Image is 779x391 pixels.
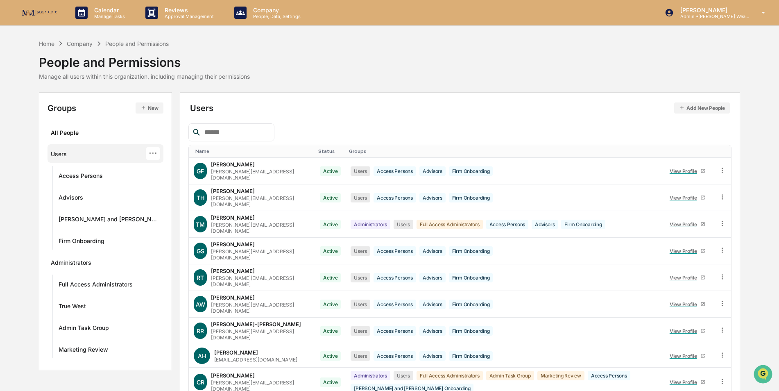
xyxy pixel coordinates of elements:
[351,220,390,229] div: Administrators
[419,193,446,202] div: Advisors
[351,300,370,309] div: Users
[59,324,109,334] div: Admin Task Group
[417,371,483,380] div: Full Access Administrators
[670,168,700,174] div: View Profile
[449,246,493,256] div: Firm Onboarding
[320,300,341,309] div: Active
[374,193,416,202] div: Access Persons
[670,221,700,227] div: View Profile
[320,326,341,336] div: Active
[211,294,255,301] div: [PERSON_NAME]
[211,188,255,194] div: [PERSON_NAME]
[670,353,700,359] div: View Profile
[8,17,149,30] p: How can we help?
[674,7,750,14] p: [PERSON_NAME]
[8,63,23,77] img: 1746055101610-c473b297-6a78-478c-a979-82029cc54cd1
[211,241,255,248] div: [PERSON_NAME]
[5,100,56,115] a: 🖐️Preclearance
[666,376,709,389] a: View Profile
[449,351,493,361] div: Firm Onboarding
[197,168,204,175] span: GF
[8,104,15,111] div: 🖐️
[197,248,204,255] span: GS
[214,357,297,363] div: [EMAIL_ADDRESS][DOMAIN_NAME]
[139,65,149,75] button: Start new chat
[670,248,700,254] div: View Profile
[666,191,709,204] a: View Profile
[753,364,775,386] iframe: Open customer support
[449,300,493,309] div: Firm Onboarding
[197,194,204,201] span: TH
[211,275,310,287] div: [PERSON_NAME][EMAIL_ADDRESS][DOMAIN_NAME]
[666,325,709,337] a: View Profile
[59,216,160,225] div: [PERSON_NAME] and [PERSON_NAME] Onboarding
[670,379,700,385] div: View Profile
[666,271,709,284] a: View Profile
[8,120,15,126] div: 🔎
[351,246,370,256] div: Users
[351,193,370,202] div: Users
[197,327,204,334] span: RR
[349,148,658,154] div: Toggle SortBy
[67,40,93,47] div: Company
[158,7,218,14] p: Reviews
[320,273,341,282] div: Active
[211,268,255,274] div: [PERSON_NAME]
[56,100,105,115] a: 🗄️Attestations
[449,166,493,176] div: Firm Onboarding
[664,148,710,154] div: Toggle SortBy
[449,273,493,282] div: Firm Onboarding
[670,195,700,201] div: View Profile
[486,220,529,229] div: Access Persons
[670,301,700,307] div: View Profile
[39,73,250,80] div: Manage all users within this organization, including managing their permissions
[211,195,310,207] div: [PERSON_NAME][EMAIL_ADDRESS][DOMAIN_NAME]
[48,102,163,114] div: Groups
[449,193,493,202] div: Firm Onboarding
[197,274,204,281] span: RT
[351,326,370,336] div: Users
[320,220,341,229] div: Active
[351,371,390,380] div: Administrators
[59,281,133,291] div: Full Access Administrators
[374,300,416,309] div: Access Persons
[419,273,446,282] div: Advisors
[211,214,255,221] div: [PERSON_NAME]
[374,273,416,282] div: Access Persons
[158,14,218,19] p: Approval Management
[670,328,700,334] div: View Profile
[449,326,493,336] div: Firm Onboarding
[666,245,709,257] a: View Profile
[20,7,59,18] img: logo
[136,102,163,114] button: New
[666,218,709,231] a: View Profile
[320,351,341,361] div: Active
[39,40,54,47] div: Home
[419,246,446,256] div: Advisors
[196,221,205,228] span: TM
[211,222,310,234] div: [PERSON_NAME][EMAIL_ADDRESS][DOMAIN_NAME]
[28,63,134,71] div: Start new chat
[59,346,108,356] div: Marketing Review
[59,104,66,111] div: 🗄️
[419,326,446,336] div: Advisors
[16,119,52,127] span: Data Lookup
[320,193,341,202] div: Active
[318,148,343,154] div: Toggle SortBy
[82,139,99,145] span: Pylon
[674,14,750,19] p: Admin • [PERSON_NAME] Wealth
[394,220,413,229] div: Users
[211,248,310,261] div: [PERSON_NAME][EMAIL_ADDRESS][DOMAIN_NAME]
[537,371,584,380] div: Marketing Review
[351,166,370,176] div: Users
[419,166,446,176] div: Advisors
[195,148,312,154] div: Toggle SortBy
[211,161,255,168] div: [PERSON_NAME]
[394,371,413,380] div: Users
[39,48,250,70] div: People and Permissions
[351,273,370,282] div: Users
[247,7,305,14] p: Company
[51,259,91,269] div: Administrators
